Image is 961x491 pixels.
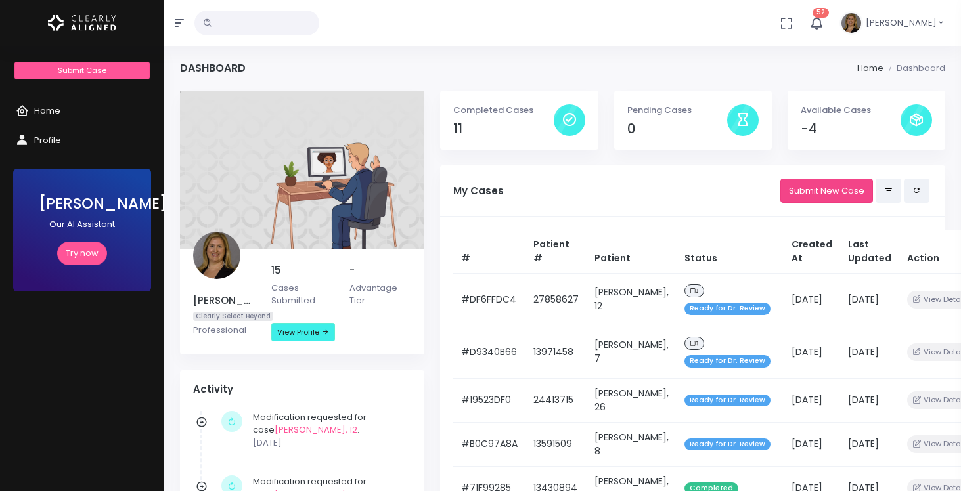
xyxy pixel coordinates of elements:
td: [DATE] [784,273,840,326]
h4: 11 [453,121,553,137]
th: Patient [587,230,677,274]
p: Pending Cases [627,104,727,117]
img: Logo Horizontal [48,9,116,37]
a: Submit Case [14,62,149,79]
h5: 15 [271,265,334,276]
span: 52 [813,8,829,18]
span: Ready for Dr. Review [684,303,771,315]
td: [DATE] [840,422,899,466]
li: Home [857,62,883,75]
a: Submit New Case [780,179,873,203]
td: [PERSON_NAME], 26 [587,378,677,422]
td: [DATE] [784,326,840,378]
h5: - [349,265,412,276]
span: Clearly Select Beyond [193,312,273,322]
p: [DATE] [253,437,405,450]
p: Our AI Assistant [39,218,125,231]
td: [DATE] [840,273,899,326]
td: [DATE] [840,378,899,422]
th: Status [677,230,784,274]
td: #D9340B66 [453,326,525,378]
th: Last Updated [840,230,899,274]
td: #B0C97A8A [453,422,525,466]
span: [PERSON_NAME] [866,16,937,30]
td: [PERSON_NAME], 8 [587,422,677,466]
th: # [453,230,525,274]
h5: [PERSON_NAME] [193,295,256,307]
p: Cases Submitted [271,282,334,307]
p: Advantage Tier [349,282,412,307]
td: #19523DF0 [453,378,525,422]
p: Professional [193,324,256,337]
td: [PERSON_NAME], 7 [587,326,677,378]
img: Header Avatar [839,11,863,35]
td: [DATE] [840,326,899,378]
h4: Activity [193,383,411,395]
td: 13971458 [525,326,587,378]
th: Created At [784,230,840,274]
li: Dashboard [883,62,945,75]
td: [DATE] [784,378,840,422]
h5: My Cases [453,185,780,197]
td: [DATE] [784,422,840,466]
td: [PERSON_NAME], 12 [587,273,677,326]
span: Profile [34,134,61,146]
td: 24413715 [525,378,587,422]
td: #DF6FFDC4 [453,273,525,326]
span: Ready for Dr. Review [684,395,771,407]
h4: 0 [627,121,727,137]
span: Home [34,104,60,117]
a: [PERSON_NAME], 12 [275,423,357,436]
span: Submit Case [58,65,106,75]
div: Modification requested for case . [253,411,405,450]
h3: [PERSON_NAME] [39,195,125,213]
p: Available Cases [801,104,901,117]
a: Try now [57,242,107,266]
span: Ready for Dr. Review [684,355,771,368]
a: View Profile [271,323,335,341]
span: Ready for Dr. Review [684,438,771,451]
h4: Dashboard [180,62,246,74]
h4: -4 [801,121,901,137]
td: 27858627 [525,273,587,326]
td: 13591509 [525,422,587,466]
th: Patient # [525,230,587,274]
p: Completed Cases [453,104,553,117]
